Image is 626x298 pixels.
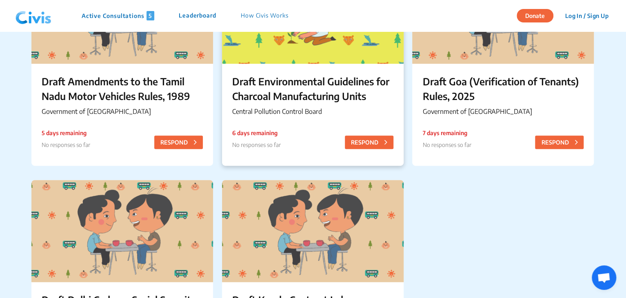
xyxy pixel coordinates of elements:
[535,136,584,149] button: RESPOND
[345,136,393,149] button: RESPOND
[422,141,471,148] span: No responses so far
[82,11,154,20] p: Active Consultations
[232,141,281,148] span: No responses so far
[154,136,203,149] button: RESPOND
[232,74,393,103] p: Draft Environmental Guidelines for Charcoal Manufacturing Units
[179,11,216,20] p: Leaderboard
[517,11,559,19] a: Donate
[42,74,203,103] p: Draft Amendments to the Tamil Nadu Motor Vehicles Rules, 1989
[592,265,616,290] div: Open chat
[559,9,614,22] button: Log In / Sign Up
[422,129,471,137] p: 7 days remaining
[241,11,289,20] p: How Civis Works
[422,107,584,116] p: Government of [GEOGRAPHIC_DATA]
[422,74,584,103] p: Draft Goa (Verification of Tenants) Rules, 2025
[42,107,203,116] p: Government of [GEOGRAPHIC_DATA]
[517,9,553,22] button: Donate
[42,141,90,148] span: No responses so far
[232,129,281,137] p: 6 days remaining
[232,107,393,116] p: Central Pollution Control Board
[42,129,90,137] p: 5 days remaining
[147,11,154,20] span: 5
[12,4,55,28] img: navlogo.png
